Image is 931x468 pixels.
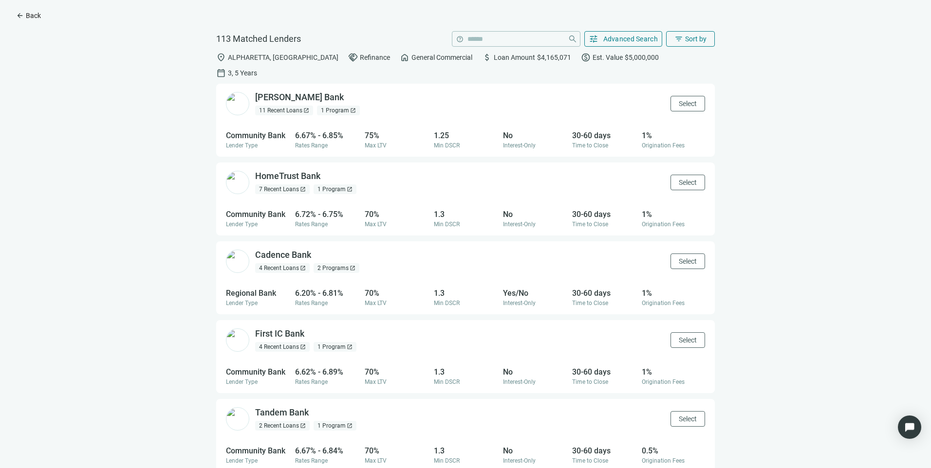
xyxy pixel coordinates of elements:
[295,210,358,219] div: 6.72% - 6.75%
[434,131,497,140] div: 1.25
[642,210,705,219] div: 1%
[679,257,697,265] span: Select
[642,457,685,464] span: Origination Fees
[503,142,536,149] span: Interest-Only
[26,12,41,19] span: Back
[255,170,320,182] div: HomeTrust Bank
[434,300,460,306] span: Min DSCR
[226,407,249,431] img: 65a6f377-ef9c-4a4d-8fb0-ad65db0b14b1
[581,53,659,62] div: Est. Value
[255,106,313,115] div: 11 Recent Loans
[670,175,705,190] button: Select
[295,131,358,140] div: 6.67% - 6.85%
[685,35,707,43] span: Sort by
[255,249,311,261] div: Cadence Bank
[503,457,536,464] span: Interest-Only
[216,53,226,62] span: location_on
[572,457,608,464] span: Time to Close
[670,411,705,427] button: Select
[898,415,921,439] div: Open Intercom Messenger
[350,265,355,271] span: open_in_new
[295,367,358,377] div: 6.62% - 6.89%
[226,142,258,149] span: Lender Type
[482,53,492,62] span: attach_money
[226,367,289,377] div: Community Bank
[642,221,685,228] span: Origination Fees
[295,300,328,306] span: Rates Range
[642,131,705,140] div: 1%
[589,34,598,44] span: tune
[625,54,659,61] span: $5,000,000
[456,36,464,43] span: help
[572,378,608,385] span: Time to Close
[226,288,289,298] div: Regional Bank
[226,171,249,194] img: 9acb5a49-e82b-4f6c-ae5f-74db2537dad4
[226,131,289,140] div: Community Bank
[434,221,460,228] span: Min DSCR
[314,342,356,352] div: 1 Program
[482,53,571,62] div: Loan Amount
[8,8,49,23] button: arrow_backBack
[434,210,497,219] div: 1.3
[295,446,358,455] div: 6.67% - 6.84%
[537,54,571,61] span: $4,165,071
[503,131,566,140] div: No
[581,53,591,62] span: paid
[365,378,387,385] span: Max LTV
[255,421,310,431] div: 2 Recent Loans
[226,250,249,273] img: 14337d10-4d93-49bc-87bd-c4874bcfe68d.png
[295,457,328,464] span: Rates Range
[642,300,685,306] span: Origination Fees
[642,378,685,385] span: Origination Fees
[360,54,390,61] span: Refinance
[255,342,310,352] div: 4 Recent Loans
[303,108,309,113] span: open_in_new
[255,328,304,340] div: First IC Bank
[679,179,697,186] span: Select
[572,131,635,140] div: 30-60 days
[503,288,566,298] div: Yes/No
[503,300,536,306] span: Interest-Only
[16,12,24,19] span: arrow_back
[679,415,697,423] span: Select
[226,378,258,385] span: Lender Type
[365,300,387,306] span: Max LTV
[503,221,536,228] span: Interest-Only
[295,142,328,149] span: Rates Range
[670,96,705,111] button: Select
[572,210,635,219] div: 30-60 days
[365,210,428,219] div: 70%
[572,221,608,228] span: Time to Close
[503,378,536,385] span: Interest-Only
[226,457,258,464] span: Lender Type
[434,378,460,385] span: Min DSCR
[679,336,697,344] span: Select
[503,367,566,377] div: No
[503,446,566,455] div: No
[317,106,360,115] div: 1 Program
[300,265,306,271] span: open_in_new
[295,288,358,298] div: 6.20% - 6.81%
[226,446,289,455] div: Community Bank
[228,54,338,61] span: ALPHARETTA, [GEOGRAPHIC_DATA]
[572,288,635,298] div: 30-60 days
[365,142,387,149] span: Max LTV
[642,142,685,149] span: Origination Fees
[365,367,428,377] div: 70%
[434,457,460,464] span: Min DSCR
[300,423,306,429] span: open_in_new
[295,221,328,228] span: Rates Range
[314,184,356,194] div: 1 Program
[295,378,328,385] span: Rates Range
[503,210,566,219] div: No
[348,53,358,62] span: handshake
[365,131,428,140] div: 75%
[434,367,497,377] div: 1.3
[255,184,310,194] div: 7 Recent Loans
[572,446,635,455] div: 30-60 days
[670,253,705,269] button: Select
[226,92,249,115] img: 48197269-6888-416a-994b-1ad0e73018e1
[347,344,353,350] span: open_in_new
[228,69,257,77] span: 3, 5 Years
[670,332,705,348] button: Select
